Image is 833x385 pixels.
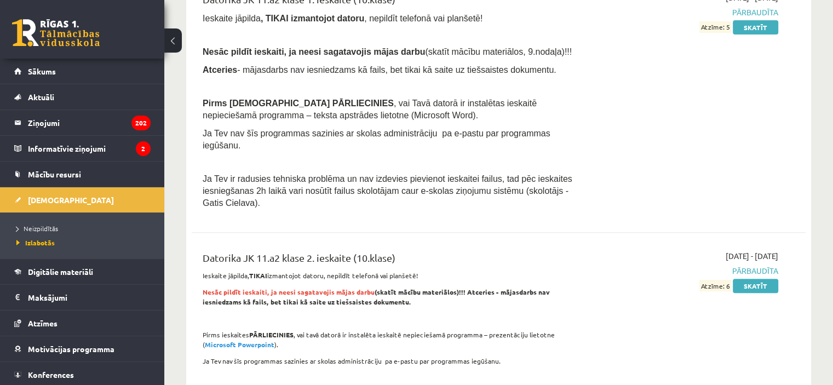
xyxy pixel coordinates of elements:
a: Izlabotās [16,238,153,248]
span: Aktuāli [28,92,54,102]
span: Neizpildītās [16,224,58,233]
span: Pirms [DEMOGRAPHIC_DATA] PĀRLIECINIES [203,99,394,108]
span: , vai Tavā datorā ir instalētas ieskaitē nepieciešamā programma – teksta apstrādes lietotne (Micr... [203,99,537,120]
strong: PĀRLIECINIES [249,330,294,339]
a: Sākums [14,59,151,84]
span: - mājasdarbs nav iesniedzams kā fails, bet tikai kā saite uz tiešsaistes dokumentu. [203,65,556,74]
span: Pārbaudīta [598,265,778,277]
a: Motivācijas programma [14,336,151,361]
strong: TIKAI [249,271,267,280]
span: Sākums [28,66,56,76]
span: Izlabotās [16,238,55,247]
i: 2 [136,141,151,156]
div: Datorika JK 11.a2 klase 2. ieskaite (10.klase) [203,250,581,271]
b: Atceries [203,65,237,74]
span: [DEMOGRAPHIC_DATA] [28,195,114,205]
span: Atzīmes [28,318,58,328]
a: Digitālie materiāli [14,259,151,284]
span: [DATE] - [DATE] [726,250,778,262]
strong: (skatīt mācību materiālos)!!! Atceries - mājasdarbs nav iesniedzams kā fails, bet tikai kā saite ... [203,288,550,306]
span: Nesāc pildīt ieskaiti, ja neesi sagatavojis mājas darbu [203,288,375,296]
span: Motivācijas programma [28,344,114,354]
b: , TIKAI izmantojot datoru [261,14,364,23]
legend: Ziņojumi [28,110,151,135]
a: [DEMOGRAPHIC_DATA] [14,187,151,212]
span: Ja Tev ir radusies tehniska problēma un nav izdevies pievienot ieskaitei failus, tad pēc ieskaite... [203,174,572,208]
p: Ieskaite jāpilda, izmantojot datoru, nepildīt telefonā vai planšetē! [203,271,581,280]
i: 202 [131,116,151,130]
span: Mācību resursi [28,169,81,179]
strong: Microsoft Powerpoint [205,340,274,349]
a: Ziņojumi202 [14,110,151,135]
a: Skatīt [733,279,778,293]
span: Atzīme: 6 [699,280,731,291]
span: Pārbaudīta [598,7,778,18]
span: Ieskaite jāpilda , nepildīt telefonā vai planšetē! [203,14,482,23]
p: Ja Tev nav šīs programmas sazinies ar skolas administrāciju pa e-pastu par programmas iegūšanu. [203,356,581,366]
a: Atzīmes [14,311,151,336]
span: Nesāc pildīt ieskaiti, ja neesi sagatavojis mājas darbu [203,47,425,56]
span: Konferences [28,370,74,380]
span: (skatīt mācību materiālos, 9.nodaļa)!!! [425,47,572,56]
a: Informatīvie ziņojumi2 [14,136,151,161]
legend: Informatīvie ziņojumi [28,136,151,161]
a: Neizpildītās [16,223,153,233]
legend: Maksājumi [28,285,151,310]
a: Rīgas 1. Tālmācības vidusskola [12,19,100,47]
span: Ja Tev nav šīs programmas sazinies ar skolas administrāciju pa e-pastu par programmas iegūšanu. [203,129,550,150]
span: Digitālie materiāli [28,267,93,277]
a: Mācību resursi [14,162,151,187]
a: Aktuāli [14,84,151,110]
span: Atzīme: 5 [699,21,731,33]
a: Skatīt [733,20,778,35]
p: Pirms ieskaites , vai tavā datorā ir instalēta ieskaitē nepieciešamā programma – prezentāciju lie... [203,330,581,349]
a: Maksājumi [14,285,151,310]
